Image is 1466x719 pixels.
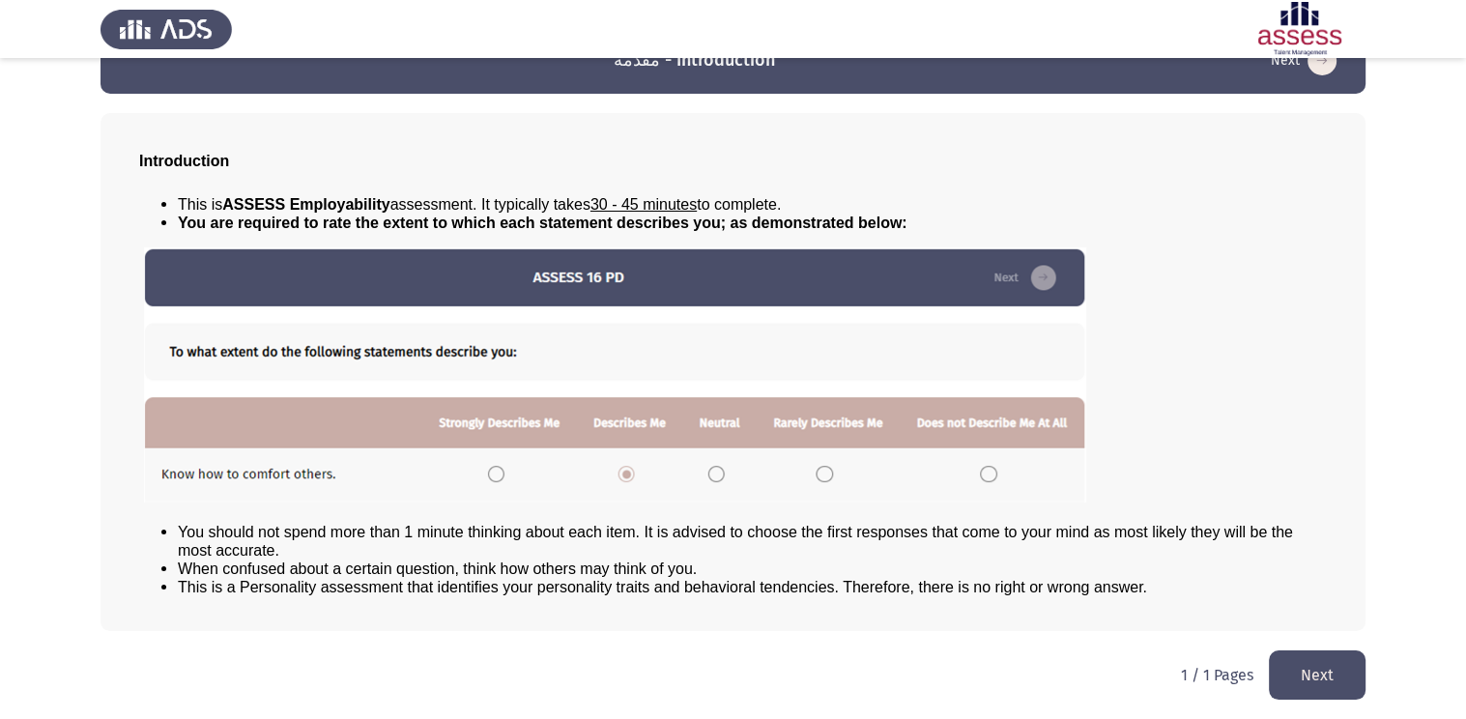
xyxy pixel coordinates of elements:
[178,215,907,231] span: You are required to rate the extent to which each statement describes you; as demonstrated below:
[178,524,1293,559] span: You should not spend more than 1 minute thinking about each item. It is advised to choose the fir...
[1269,650,1365,700] button: load next page
[614,48,775,72] h3: مقدمة - Introduction
[178,579,1147,595] span: This is a Personality assessment that identifies your personality traits and behavioral tendencie...
[1265,45,1342,76] button: load next page
[590,196,697,213] u: 30 - 45 minutes
[1181,666,1253,684] p: 1 / 1 Pages
[222,196,389,213] b: ASSESS Employability
[178,561,697,577] span: When confused about a certain question, think how others may think of you.
[139,153,229,169] span: Introduction
[1234,2,1365,56] img: Assessment logo of ASSESS Employability - EBI
[101,2,232,56] img: Assess Talent Management logo
[178,196,781,213] span: This is assessment. It typically takes to complete.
